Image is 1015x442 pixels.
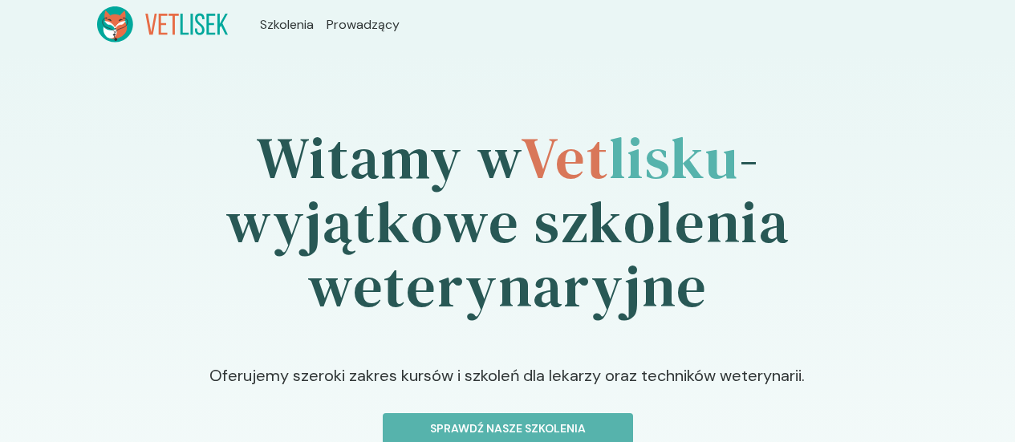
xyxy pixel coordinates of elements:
span: lisku [609,118,739,197]
p: Sprawdź nasze szkolenia [396,420,619,437]
span: Vet [521,118,608,197]
a: Szkolenia [260,15,314,34]
h1: Witamy w - wyjątkowe szkolenia weterynaryjne [97,81,919,363]
a: Prowadzący [327,15,400,34]
p: Oferujemy szeroki zakres kursów i szkoleń dla lekarzy oraz techników weterynarii. [169,363,846,413]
